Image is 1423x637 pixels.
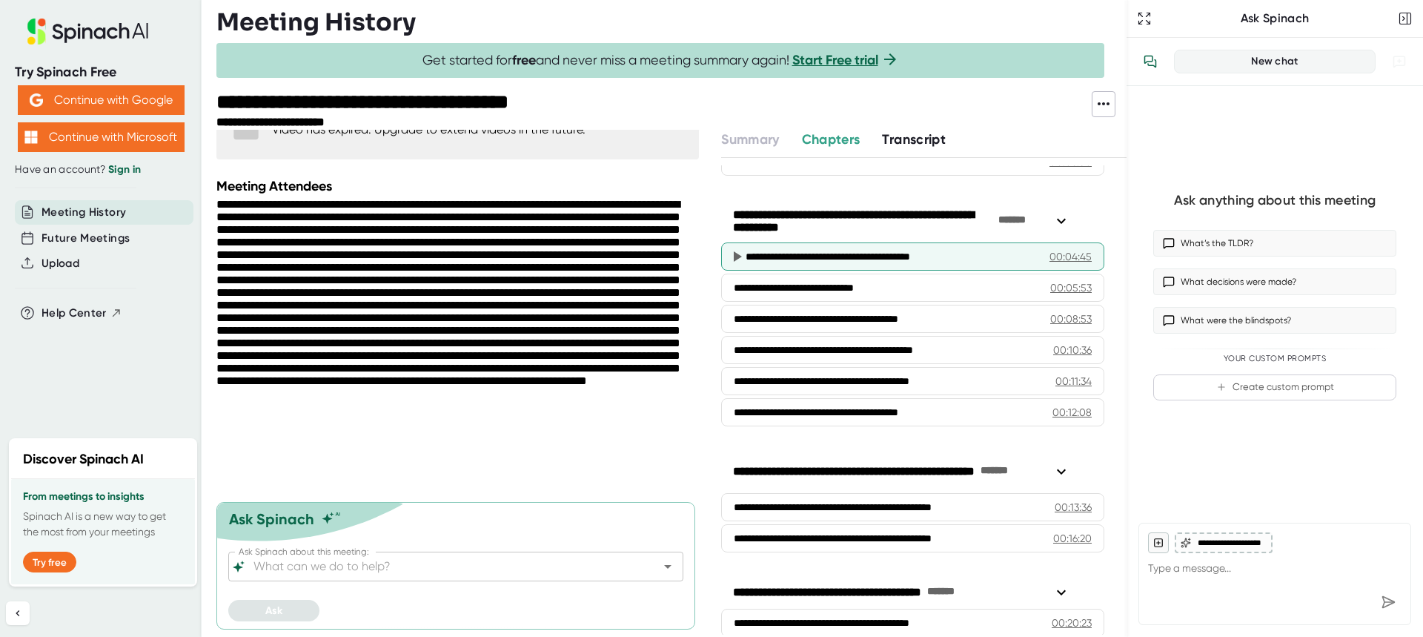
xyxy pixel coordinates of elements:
div: 00:04:45 [1049,249,1092,264]
button: Help Center [42,305,122,322]
span: Summary [721,131,779,148]
button: Expand to Ask Spinach page [1134,8,1155,29]
span: Get started for and never miss a meeting summary again! [422,52,899,69]
p: Spinach AI is a new way to get the most from your meetings [23,509,183,540]
div: New chat [1184,55,1366,68]
button: Collapse sidebar [6,601,30,625]
div: Video has expired. Upgrade to extend videos in the future. [272,122,586,136]
h2: Discover Spinach AI [23,449,144,469]
div: 00:13:36 [1055,500,1092,515]
span: Transcript [882,131,946,148]
div: 00:20:23 [1052,615,1092,630]
button: Try free [23,552,76,572]
button: Ask [228,600,319,621]
div: Send message [1375,589,1402,615]
button: Continue with Microsoft [18,122,185,152]
button: Open [657,556,678,577]
div: 00:05:53 [1050,280,1092,295]
div: Your Custom Prompts [1153,354,1396,364]
a: Start Free trial [792,52,878,68]
div: 00:16:20 [1053,531,1092,546]
div: Ask anything about this meeting [1174,192,1376,209]
span: Ask [265,604,282,617]
button: What were the blindspots? [1153,307,1396,334]
button: Transcript [882,130,946,150]
button: What decisions were made? [1153,268,1396,295]
button: Summary [721,130,779,150]
b: free [512,52,536,68]
button: Upload [42,255,79,272]
div: Ask Spinach [1155,11,1395,26]
h3: Meeting History [216,8,416,36]
h3: From meetings to insights [23,491,183,503]
div: Try Spinach Free [15,64,187,81]
div: Ask Spinach [229,510,314,528]
div: Have an account? [15,163,187,176]
button: Meeting History [42,204,126,221]
button: Create custom prompt [1153,374,1396,400]
input: What can we do to help? [251,556,635,577]
div: 00:10:36 [1053,343,1092,357]
div: 00:12:08 [1052,405,1092,420]
button: What’s the TLDR? [1153,230,1396,257]
img: Aehbyd4JwY73AAAAAElFTkSuQmCC [30,93,43,107]
button: Future Meetings [42,230,130,247]
span: Help Center [42,305,107,322]
button: Chapters [802,130,860,150]
div: Meeting Attendees [216,178,703,194]
div: 00:11:34 [1055,374,1092,389]
span: Chapters [802,131,860,148]
button: Continue with Google [18,85,185,115]
button: View conversation history [1135,47,1165,76]
button: Close conversation sidebar [1395,8,1416,29]
a: Sign in [108,163,141,176]
div: 00:08:53 [1050,311,1092,326]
